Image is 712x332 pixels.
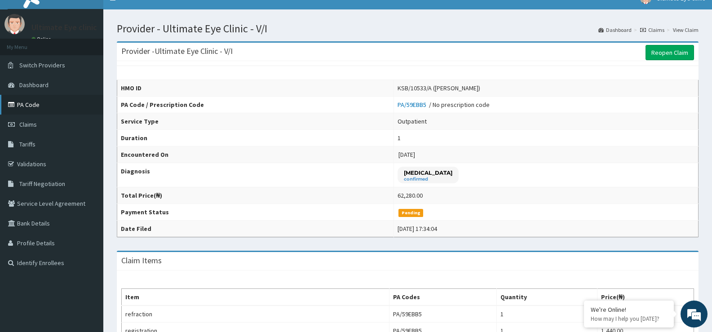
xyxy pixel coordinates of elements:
[404,169,452,177] p: [MEDICAL_DATA]
[591,315,667,323] p: How may I help you today?
[673,26,699,34] a: View Claim
[52,105,124,196] span: We're online!
[122,305,389,323] td: refraction
[19,140,35,148] span: Tariffs
[496,289,597,306] th: Quantity
[117,97,394,113] th: PA Code / Prescription Code
[117,163,394,187] th: Diagnosis
[19,61,65,69] span: Switch Providers
[398,101,429,109] a: PA/59EBB5
[398,224,437,233] div: [DATE] 17:34:04
[31,23,97,31] p: Ultimate Eye clinic
[496,305,597,323] td: 1
[398,100,490,109] div: / No prescription code
[389,305,496,323] td: PA/59EBB5
[4,230,171,261] textarea: Type your message and hit 'Enter'
[398,117,427,126] div: Outpatient
[398,209,423,217] span: Pending
[31,36,53,42] a: Online
[122,289,389,306] th: Item
[19,81,49,89] span: Dashboard
[4,14,25,34] img: User Image
[117,130,394,146] th: Duration
[117,187,394,204] th: Total Price(₦)
[121,257,162,265] h3: Claim Items
[646,45,694,60] a: Reopen Claim
[147,4,169,26] div: Minimize live chat window
[17,45,36,67] img: d_794563401_company_1708531726252_794563401
[121,47,233,55] h3: Provider - Ultimate Eye Clinic - V/I
[117,23,699,35] h1: Provider - Ultimate Eye Clinic - V/I
[598,26,632,34] a: Dashboard
[19,180,65,188] span: Tariff Negotiation
[404,177,452,181] small: confirmed
[640,26,664,34] a: Claims
[117,113,394,130] th: Service Type
[591,305,667,314] div: We're Online!
[117,80,394,97] th: HMO ID
[597,289,694,306] th: Price(₦)
[19,120,37,128] span: Claims
[389,289,496,306] th: PA Codes
[47,50,151,62] div: Chat with us now
[117,204,394,221] th: Payment Status
[117,146,394,163] th: Encountered On
[117,221,394,237] th: Date Filed
[398,191,423,200] div: 62,280.00
[398,84,480,93] div: KSB/10533/A ([PERSON_NAME])
[398,151,415,159] span: [DATE]
[398,133,401,142] div: 1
